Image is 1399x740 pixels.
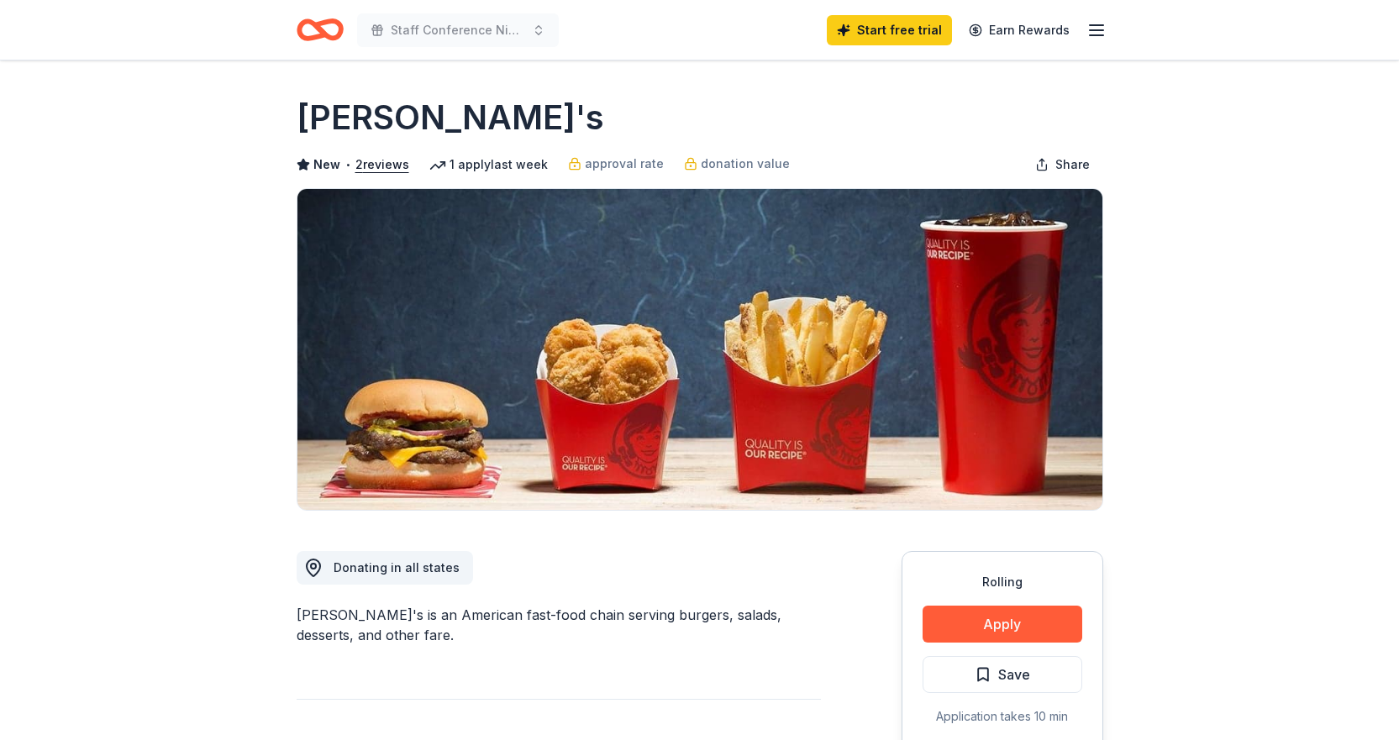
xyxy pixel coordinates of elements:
button: Apply [923,606,1082,643]
button: 2reviews [355,155,409,175]
a: Earn Rewards [959,15,1080,45]
span: approval rate [585,154,664,174]
div: Rolling [923,572,1082,592]
span: Save [998,664,1030,685]
div: [PERSON_NAME]'s is an American fast-food chain serving burgers, salads, desserts, and other fare. [297,605,821,645]
span: New [313,155,340,175]
button: Staff Conference Night Meal [357,13,559,47]
span: • [344,158,350,171]
a: Home [297,10,344,50]
button: Share [1022,148,1103,181]
div: Application takes 10 min [923,706,1082,727]
span: Donating in all states [334,560,460,575]
span: Share [1055,155,1090,175]
a: Start free trial [827,15,952,45]
button: Save [923,656,1082,693]
img: Image for Wendy's [297,189,1102,510]
a: approval rate [568,154,664,174]
span: donation value [701,154,790,174]
a: donation value [684,154,790,174]
h1: [PERSON_NAME]'s [297,94,604,141]
span: Staff Conference Night Meal [391,20,525,40]
div: 1 apply last week [429,155,548,175]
